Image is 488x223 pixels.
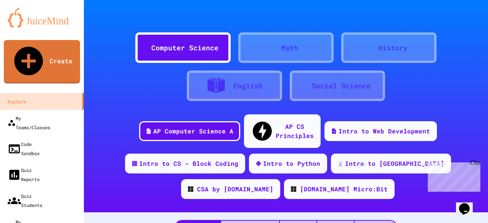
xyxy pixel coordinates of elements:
[378,43,408,53] div: History
[276,122,314,140] div: AP CS Principles
[8,191,42,210] div: Quiz Students
[8,8,76,27] img: logo-orange.svg
[197,184,273,194] div: CSA by [DOMAIN_NAME]
[281,43,298,53] div: Math
[312,81,371,91] div: Social Science
[456,193,480,215] iframe: chat widget
[139,159,238,168] div: Intro to CS - Block Coding
[8,140,40,158] div: Code Sandbox
[345,159,444,168] div: Intro to [GEOGRAPHIC_DATA]
[339,127,430,136] div: Intro to Web Development
[188,186,193,192] img: CODE_logo_RGB.png
[8,97,26,106] div: Explore
[300,184,388,194] div: [DOMAIN_NAME] Micro:Bit
[233,81,263,91] div: English
[153,127,233,136] div: AP Computer Science A
[263,159,320,168] div: Intro to Python
[151,43,218,53] div: Computer Science
[8,114,50,132] div: My Teams/Classes
[8,165,40,184] div: Quiz Reports
[4,40,80,83] a: Create
[3,3,53,48] div: Chat with us now!Close
[425,159,480,192] iframe: chat widget
[291,186,296,192] img: CODE_logo_RGB.png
